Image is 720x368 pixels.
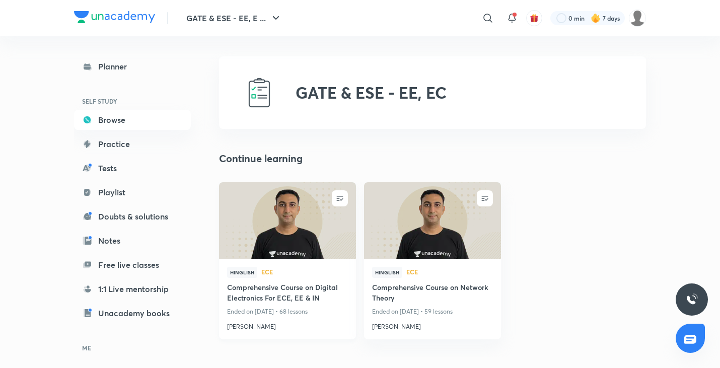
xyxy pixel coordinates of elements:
span: Hinglish [372,267,402,278]
span: ECE [406,269,493,275]
img: ttu [686,293,698,306]
a: new-thumbnail [219,182,356,259]
a: Company Logo [74,11,155,26]
a: new-thumbnail [364,182,501,259]
h6: ME [74,339,191,356]
a: Notes [74,231,191,251]
span: Hinglish [227,267,257,278]
a: 1:1 Live mentorship [74,279,191,299]
a: Browse [74,110,191,130]
a: Comprehensive Course on Digital Electronics For ECE, EE & IN [227,282,348,305]
span: ECE [261,269,348,275]
a: Unacademy books [74,303,191,323]
p: Ended on [DATE] • 59 lessons [372,305,493,318]
a: [PERSON_NAME] [227,318,348,331]
p: Ended on [DATE] • 68 lessons [227,305,348,318]
a: Planner [74,56,191,77]
a: Doubts & solutions [74,206,191,227]
a: Practice [74,134,191,154]
img: Company Logo [74,11,155,23]
img: new-thumbnail [218,181,357,259]
button: avatar [526,10,542,26]
h2: Continue learning [219,151,303,166]
img: avatar [530,14,539,23]
a: [PERSON_NAME] [372,318,493,331]
a: ECE [261,269,348,276]
a: Comprehensive Course on Network Theory [372,282,493,305]
h2: GATE & ESE - EE, EC [296,83,447,102]
img: new-thumbnail [363,181,502,259]
button: GATE & ESE - EE, E ... [180,8,288,28]
a: ECE [406,269,493,276]
h6: SELF STUDY [74,93,191,110]
img: streak [591,13,601,23]
img: GATE & ESE - EE, EC [243,77,275,109]
a: Tests [74,158,191,178]
a: Free live classes [74,255,191,275]
img: Tarun Kumar [629,10,646,27]
a: Playlist [74,182,191,202]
